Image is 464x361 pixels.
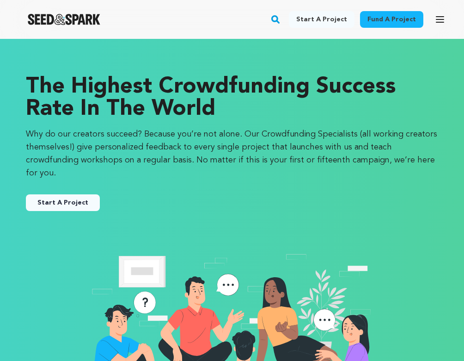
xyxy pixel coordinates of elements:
[28,14,100,25] a: Seed&Spark Homepage
[26,194,100,211] a: Start A Project
[26,76,438,120] p: The Highest Crowdfunding Success Rate in the World
[28,14,100,25] img: Seed&Spark Logo Dark Mode
[26,128,438,180] p: Why do our creators succeed? Because you’re not alone. Our Crowdfunding Specialists (all working ...
[360,11,423,28] a: Fund a project
[289,11,354,28] a: Start a project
